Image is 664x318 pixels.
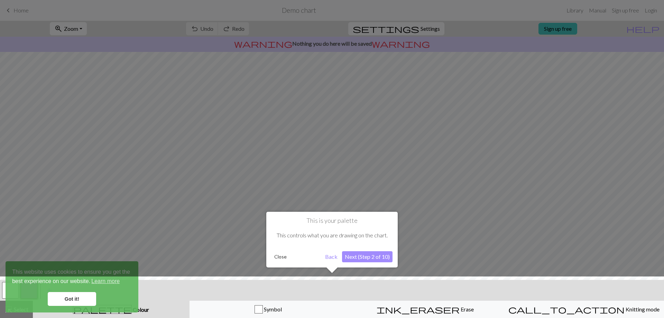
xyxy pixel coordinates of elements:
[342,251,393,262] button: Next (Step 2 of 10)
[271,252,289,262] button: Close
[271,225,393,246] div: This controls what you are drawing on the chart.
[322,251,340,262] button: Back
[266,212,398,267] div: This is your palette
[271,217,393,225] h1: This is your palette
